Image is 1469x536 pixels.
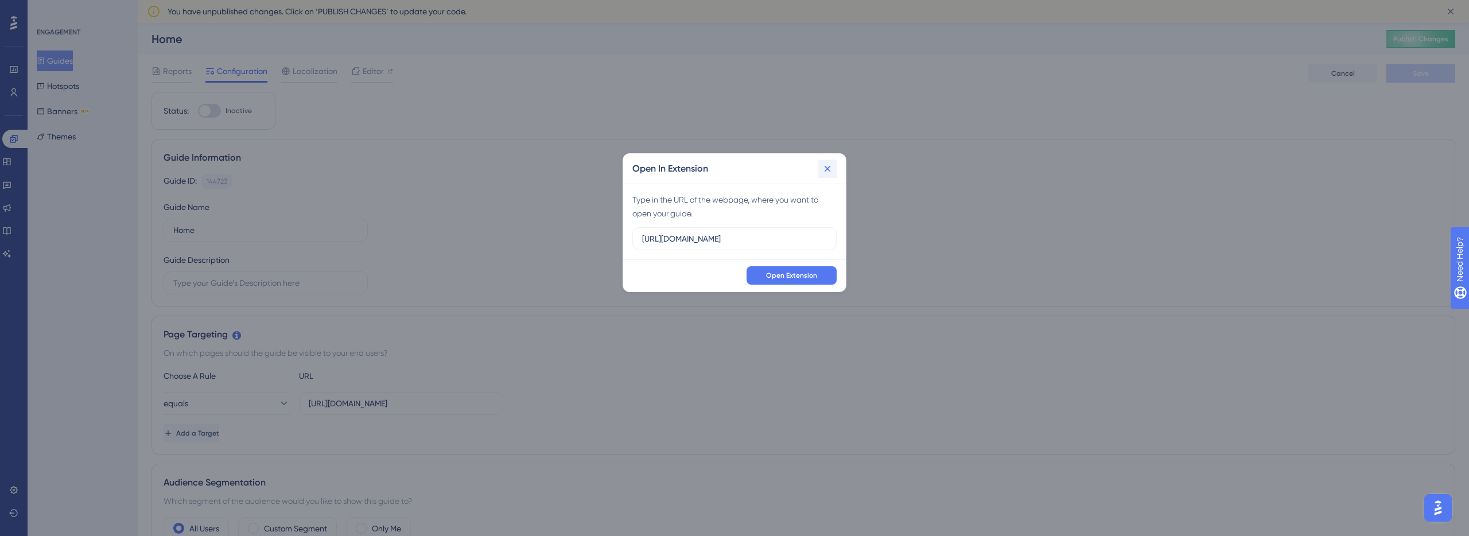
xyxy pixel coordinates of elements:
div: Type in the URL of the webpage, where you want to open your guide. [632,193,837,220]
input: URL [642,232,827,245]
iframe: UserGuiding AI Assistant Launcher [1421,491,1455,525]
span: Need Help? [27,3,72,17]
span: Open Extension [766,271,817,280]
h2: Open In Extension [632,162,708,176]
